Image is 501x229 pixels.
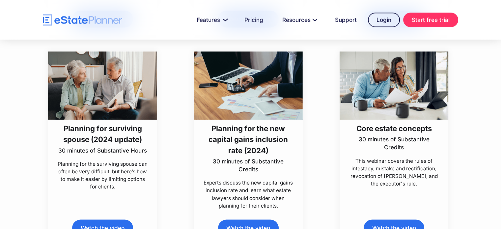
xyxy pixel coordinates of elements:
[403,13,458,27] a: Start free trial
[57,123,148,145] h3: Planning for surviving spouse (2024 update)
[194,51,303,210] a: Planning for the new capital gains inclusion rate (2024)30 minutes of Substantive CreditsExperts ...
[57,160,148,191] p: Planning for the surviving spouse can often be very difficult, but here’s how to make it easier b...
[48,51,157,191] a: Planning for surviving spouse (2024 update)30 minutes of Substantive HoursPlanning for the surviv...
[348,135,439,151] p: 30 minutes of Substantive Credits
[274,13,324,26] a: Resources
[348,157,439,188] p: This webinar covers the rules of intestacy, mistake and rectification, revocation of [PERSON_NAME...
[203,179,294,210] p: Experts discuss the new capital gains inclusion rate and learn what estate lawyers should conside...
[57,147,148,155] p: 30 minutes of Substantive Hours
[348,123,439,134] h3: Core estate concepts
[203,157,294,173] p: 30 minutes of Substantive Credits
[327,13,365,26] a: Support
[340,51,449,187] a: Core estate concepts30 minutes of Substantive CreditsThis webinar covers the rules of intestacy, ...
[43,14,122,26] a: home
[237,13,271,26] a: Pricing
[189,13,233,26] a: Features
[368,13,400,27] a: Login
[203,123,294,156] h3: Planning for the new capital gains inclusion rate (2024)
